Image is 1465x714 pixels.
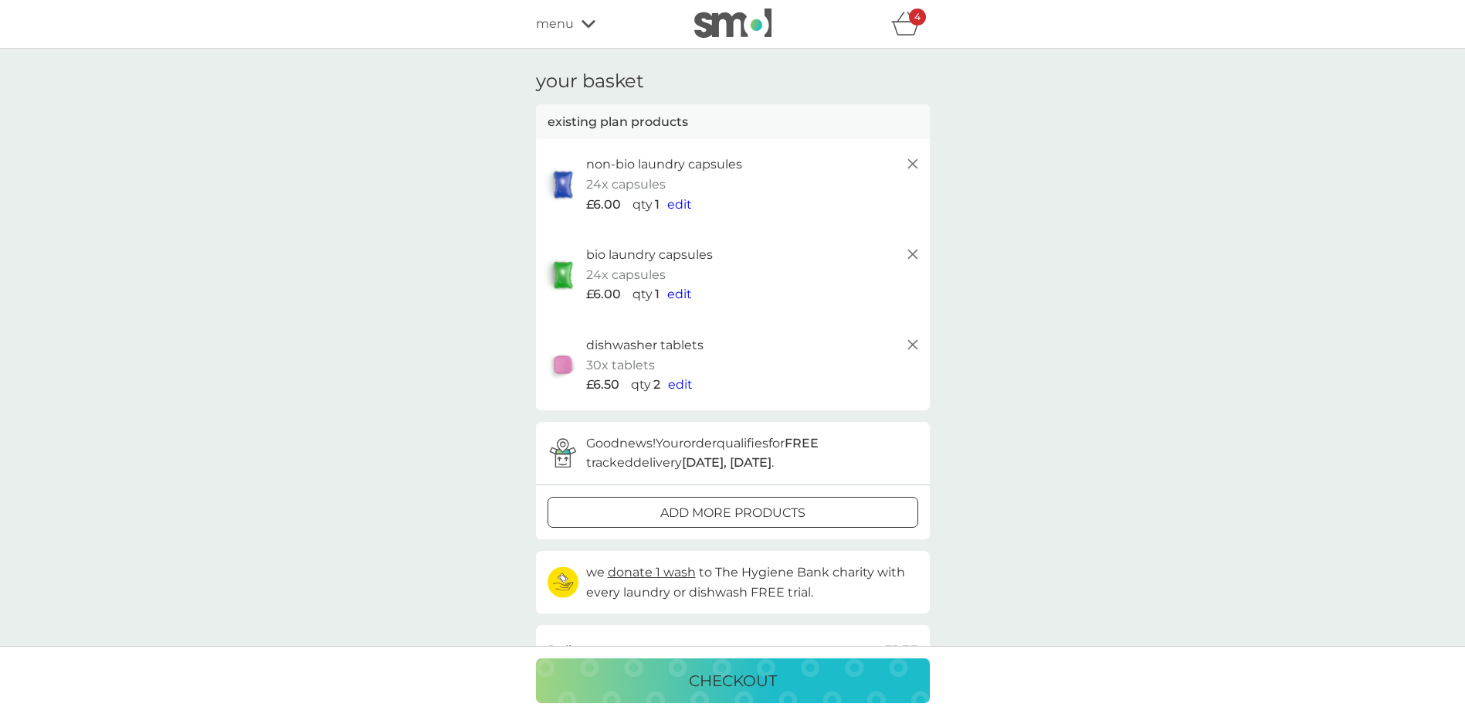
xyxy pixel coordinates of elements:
[536,70,644,93] h3: your basket
[586,265,666,285] p: 24x capsules
[586,155,742,175] p: non-bio laundry capsules
[632,284,653,304] p: qty
[884,641,918,661] p: FREE
[694,8,771,38] img: smol
[631,375,651,395] p: qty
[586,335,704,355] p: dishwasher tablets
[668,375,693,395] button: edit
[632,195,653,215] p: qty
[667,287,692,301] span: edit
[586,433,918,473] p: Good news! Your order qualifies for tracked delivery .
[548,112,688,132] p: existing plan products
[608,565,696,580] span: donate 1 wash
[548,497,918,528] button: add more products
[660,503,805,523] p: add more products
[586,563,918,602] p: we to The Hygiene Bank charity with every laundry or dishwash FREE trial.
[586,195,621,215] span: £6.00
[689,668,777,693] p: checkout
[536,14,574,34] span: menu
[655,195,660,215] p: 1
[891,8,930,39] div: basket
[586,175,666,195] p: 24x capsules
[536,658,930,703] button: checkout
[586,245,713,265] p: bio laundry capsules
[667,197,692,212] span: edit
[668,377,693,392] span: edit
[655,284,660,304] p: 1
[785,436,819,450] strong: FREE
[586,375,619,395] span: £6.50
[682,455,771,470] strong: [DATE], [DATE]
[653,375,660,395] p: 2
[548,641,598,661] p: Delivery
[667,284,692,304] button: edit
[586,355,655,376] p: 30x tablets
[667,195,692,215] button: edit
[586,284,621,304] span: £6.00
